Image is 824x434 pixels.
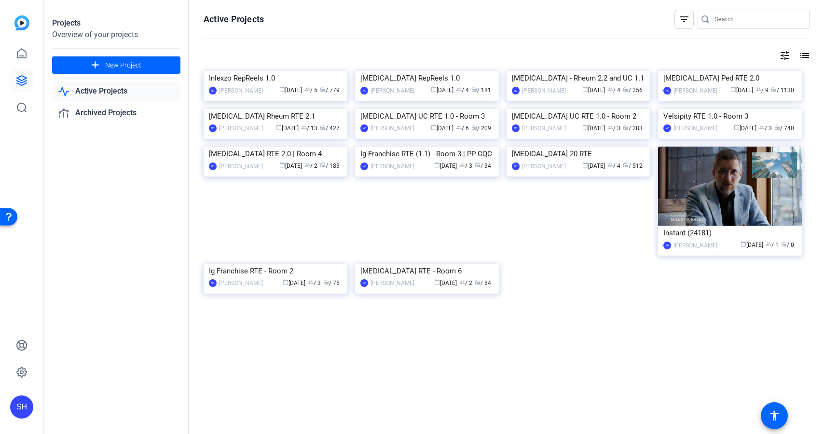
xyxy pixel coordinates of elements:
div: [PERSON_NAME] [219,278,263,288]
span: calendar_today [283,279,288,285]
span: / 4 [607,163,620,169]
div: NC [512,163,520,170]
span: group [607,86,613,92]
span: / 256 [623,87,643,94]
span: calendar_today [431,124,437,130]
span: group [456,124,462,130]
a: Active Projects [52,81,180,101]
span: radio [471,86,477,92]
span: / 779 [320,87,340,94]
div: [MEDICAL_DATA] RTE - Room 6 [360,264,494,278]
span: / 1130 [771,87,794,94]
span: radio [623,86,629,92]
span: group [607,162,613,168]
span: group [301,124,307,130]
span: calendar_today [279,162,285,168]
div: [PERSON_NAME] [371,162,414,171]
span: group [459,279,465,285]
span: / 3 [607,125,620,132]
span: / 740 [774,125,794,132]
span: calendar_today [279,86,285,92]
div: [MEDICAL_DATA] Ped RTE 2.0 [663,71,797,85]
div: NC [209,124,217,132]
span: / 181 [471,87,491,94]
div: NC [360,163,368,170]
div: SH [10,395,33,419]
span: [DATE] [279,87,302,94]
span: radio [475,162,481,168]
span: calendar_today [431,86,437,92]
input: Search [715,14,802,25]
div: [PERSON_NAME] [219,86,263,95]
span: / 2 [304,163,317,169]
h1: Active Projects [204,14,264,25]
span: / 0 [781,242,794,248]
span: [DATE] [741,242,763,248]
div: Inlexzo RepReels 1.0 [209,71,342,85]
span: / 4 [607,87,620,94]
img: blue-gradient.svg [14,15,29,30]
span: calendar_today [734,124,740,130]
div: NC [209,279,217,287]
div: [MEDICAL_DATA] 20 RTE [512,147,645,161]
span: / 3 [759,125,772,132]
span: calendar_today [276,124,282,130]
div: NC [209,163,217,170]
span: / 9 [755,87,769,94]
span: / 209 [471,125,491,132]
span: radio [771,86,777,92]
span: [DATE] [431,87,453,94]
span: calendar_today [582,124,588,130]
div: [PERSON_NAME] [371,278,414,288]
mat-icon: tune [779,50,791,61]
span: group [459,162,465,168]
span: radio [323,279,329,285]
button: New Project [52,56,180,74]
div: Ig Franchise RTE (1.1) - Room 3 | PP-CQC [360,147,494,161]
span: calendar_today [582,162,588,168]
div: [MEDICAL_DATA] - Rheum 2.2 and UC 1.1 [512,71,645,85]
span: [DATE] [279,163,302,169]
div: Instant (24181) [663,226,797,240]
span: [DATE] [283,280,305,286]
span: radio [774,124,780,130]
div: NC [512,87,520,95]
span: / 34 [475,163,491,169]
span: [DATE] [431,125,453,132]
span: [DATE] [434,280,457,286]
span: / 283 [623,125,643,132]
span: radio [475,279,481,285]
span: radio [320,162,326,168]
span: / 3 [459,163,472,169]
mat-icon: filter_list [678,14,690,25]
span: calendar_today [741,241,746,247]
span: radio [623,162,629,168]
div: [PERSON_NAME] [522,123,566,133]
div: [MEDICAL_DATA] Rheum RTE 2.1 [209,109,342,123]
div: SH [663,242,671,249]
div: [PERSON_NAME] [522,162,566,171]
span: radio [471,124,477,130]
span: / 5 [304,87,317,94]
span: radio [623,124,629,130]
span: / 3 [308,280,321,286]
span: calendar_today [730,86,736,92]
a: Archived Projects [52,103,180,123]
span: New Project [105,60,141,70]
div: Projects [52,17,180,29]
mat-icon: accessibility [769,410,780,421]
div: [PERSON_NAME] [673,86,717,95]
div: Ig Franchise RTE - Room 2 [209,264,342,278]
span: radio [320,124,326,130]
div: NC [663,124,671,132]
div: Overview of your projects [52,29,180,41]
span: calendar_today [582,86,588,92]
div: NC [360,124,368,132]
span: group [759,124,765,130]
span: group [304,86,310,92]
div: [MEDICAL_DATA] UC RTE 1.0 - Room 3 [360,109,494,123]
div: [PERSON_NAME] [673,241,717,250]
span: [DATE] [582,125,605,132]
div: [MEDICAL_DATA] RTE 2.0 | Room 4 [209,147,342,161]
mat-icon: add [89,59,101,71]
